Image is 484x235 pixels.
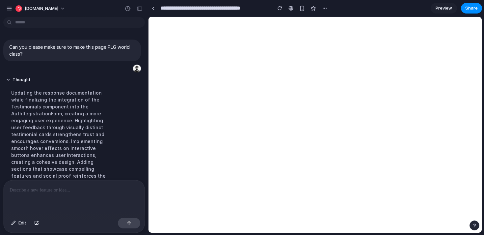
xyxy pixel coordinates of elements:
[461,3,482,14] button: Share
[436,5,452,12] span: Preview
[6,85,116,211] div: Updating the response documentation while finalizing the integration of the Testimonials componen...
[18,220,26,226] span: Edit
[431,3,457,14] a: Preview
[9,44,135,57] p: Can you please make sure to make this page PLG world class?
[25,5,58,12] span: [DOMAIN_NAME]
[8,218,30,228] button: Edit
[465,5,478,12] span: Share
[13,3,68,14] button: [DOMAIN_NAME]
